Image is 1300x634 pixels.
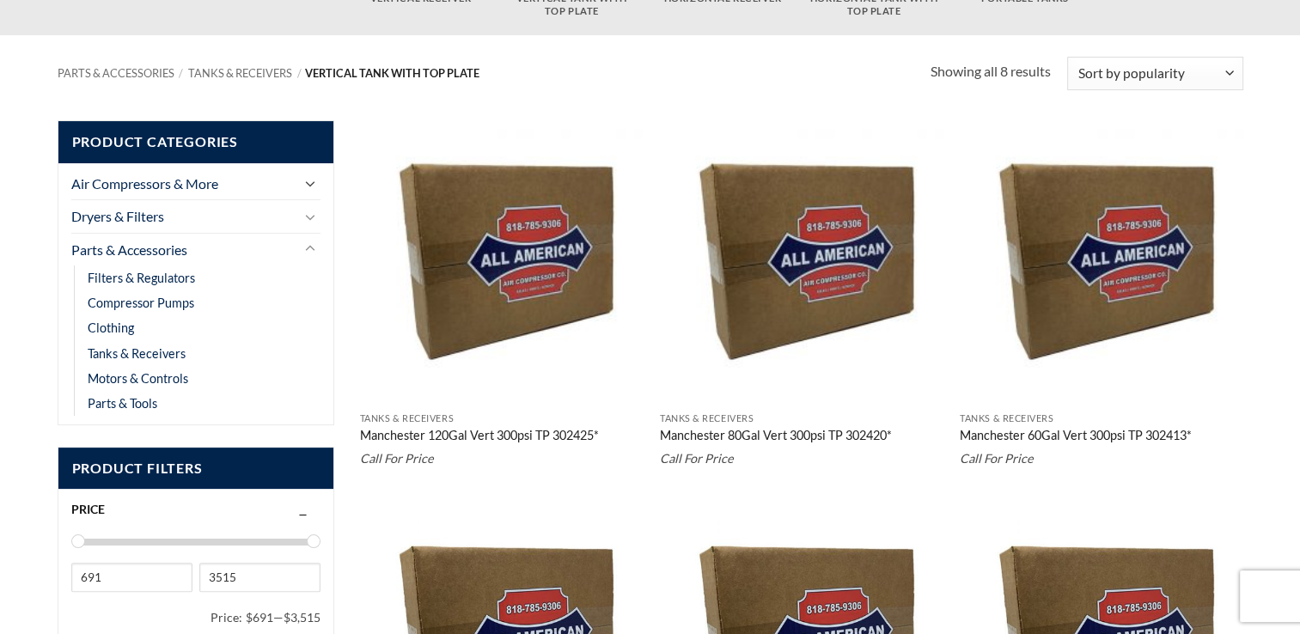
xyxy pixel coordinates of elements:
[931,60,1051,82] p: Showing all 8 results
[360,413,644,424] p: Tanks & Receivers
[71,200,296,233] a: Dryers & Filters
[297,66,302,80] span: /
[284,610,320,625] span: $3,515
[273,610,284,625] span: —
[179,66,183,80] span: /
[71,168,296,200] a: Air Compressors & More
[960,451,1034,466] em: Call For Price
[58,448,334,490] span: Product Filters
[211,603,246,632] span: Price:
[246,610,273,625] span: $691
[71,502,105,516] span: Price
[71,563,192,592] input: Min price
[300,206,320,227] button: Toggle
[360,451,434,466] em: Call For Price
[88,265,195,290] a: Filters & Regulators
[960,413,1243,424] p: Tanks & Receivers
[58,67,931,80] nav: Breadcrumb
[960,120,1243,404] img: Placeholder
[88,290,194,315] a: Compressor Pumps
[660,428,892,447] a: Manchester 80Gal Vert 300psi TP 302420*
[58,66,174,80] a: Parts & Accessories
[199,563,320,592] input: Max price
[360,428,599,447] a: Manchester 120Gal Vert 300psi TP 302425*
[300,173,320,193] button: Toggle
[71,234,296,266] a: Parts & Accessories
[660,451,734,466] em: Call For Price
[88,315,134,340] a: Clothing
[660,413,943,424] p: Tanks & Receivers
[960,428,1192,447] a: Manchester 60Gal Vert 300psi TP 302413*
[300,239,320,259] button: Toggle
[188,66,292,80] a: Tanks & Receivers
[58,121,334,163] span: Product Categories
[1067,57,1242,90] select: Shop order
[660,120,943,404] img: Placeholder
[360,120,644,404] img: Placeholder
[88,341,186,366] a: Tanks & Receivers
[88,366,188,391] a: Motors & Controls
[88,391,157,416] a: Parts & Tools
